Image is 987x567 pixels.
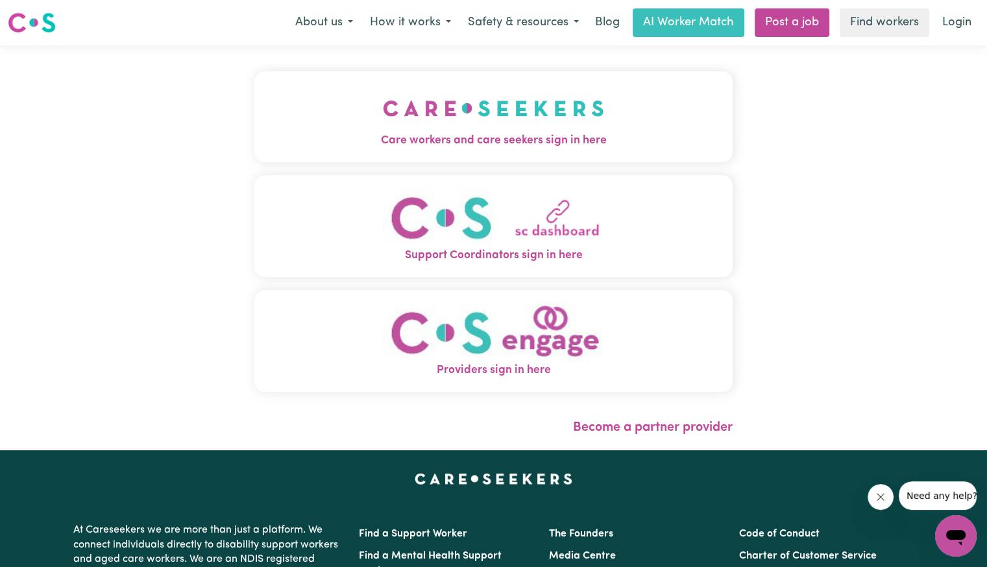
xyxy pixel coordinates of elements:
[587,8,628,37] a: Blog
[459,9,587,36] button: Safety & resources
[739,551,877,561] a: Charter of Customer Service
[549,551,616,561] a: Media Centre
[254,247,733,264] span: Support Coordinators sign in here
[359,529,467,539] a: Find a Support Worker
[361,9,459,36] button: How it works
[8,8,56,38] a: Careseekers logo
[549,529,613,539] a: The Founders
[254,290,733,392] button: Providers sign in here
[868,484,894,510] iframe: Close message
[8,9,79,19] span: Need any help?
[287,9,361,36] button: About us
[254,132,733,149] span: Care workers and care seekers sign in here
[415,474,572,484] a: Careseekers home page
[899,481,977,510] iframe: Message from company
[840,8,929,37] a: Find workers
[633,8,744,37] a: AI Worker Match
[254,175,733,277] button: Support Coordinators sign in here
[755,8,829,37] a: Post a job
[8,11,56,34] img: Careseekers logo
[934,8,979,37] a: Login
[254,362,733,379] span: Providers sign in here
[254,71,733,162] button: Care workers and care seekers sign in here
[935,515,977,557] iframe: Button to launch messaging window
[573,421,733,434] a: Become a partner provider
[739,529,820,539] a: Code of Conduct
